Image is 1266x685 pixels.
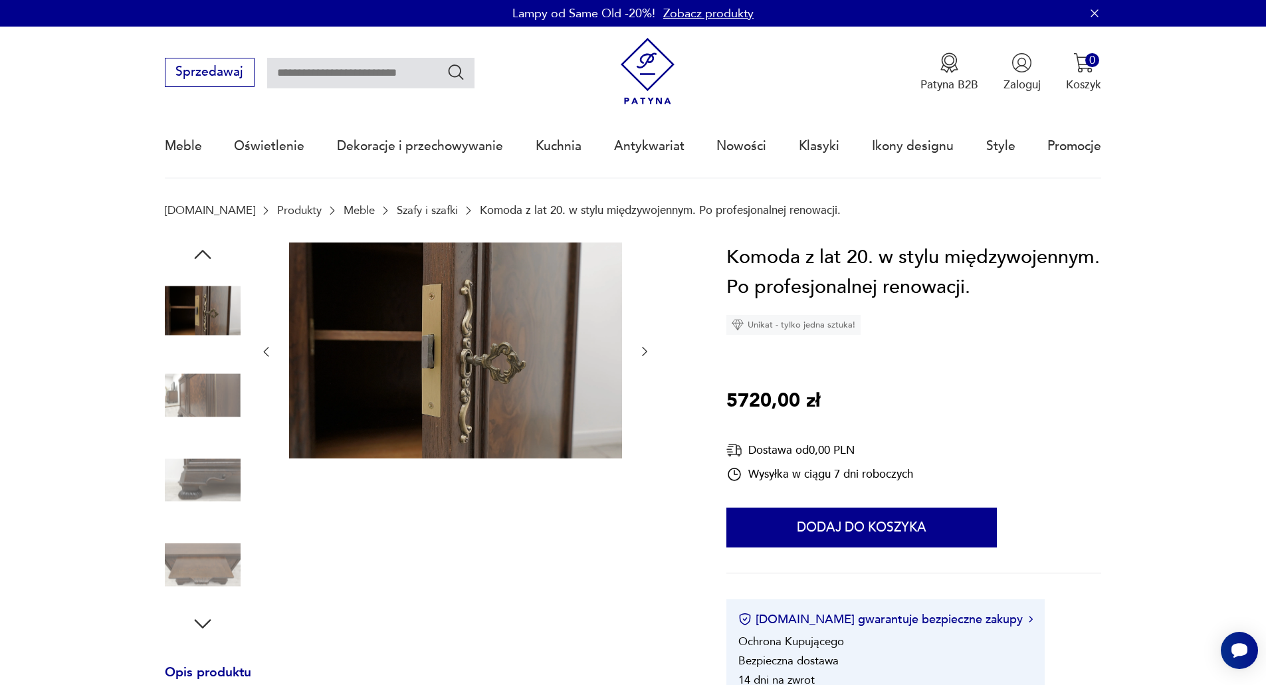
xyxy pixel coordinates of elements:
a: Kuchnia [536,116,581,177]
a: Antykwariat [614,116,685,177]
h1: Komoda z lat 20. w stylu międzywojennym. Po profesjonalnej renowacji. [726,243,1101,303]
a: Szafy i szafki [397,204,458,217]
a: Meble [165,116,202,177]
img: Ikona dostawy [726,442,742,458]
button: 0Koszyk [1066,52,1101,92]
a: Klasyki [799,116,839,177]
img: Ikonka użytkownika [1011,52,1032,73]
img: Ikona certyfikatu [738,613,752,626]
a: Ikony designu [872,116,954,177]
a: Promocje [1047,116,1101,177]
a: Dekoracje i przechowywanie [337,116,503,177]
a: Produkty [277,204,322,217]
img: Ikona medalu [939,52,960,73]
img: Patyna - sklep z meblami i dekoracjami vintage [614,38,681,105]
a: [DOMAIN_NAME] [165,204,255,217]
img: Zdjęcie produktu Komoda z lat 20. w stylu międzywojennym. Po profesjonalnej renowacji. [165,442,241,518]
button: Patyna B2B [920,52,978,92]
img: Ikona diamentu [732,319,744,331]
p: 5720,00 zł [726,386,820,417]
button: Zaloguj [1003,52,1041,92]
div: Wysyłka w ciągu 7 dni roboczych [726,466,913,482]
a: Oświetlenie [234,116,304,177]
img: Zdjęcie produktu Komoda z lat 20. w stylu międzywojennym. Po profesjonalnej renowacji. [289,243,622,459]
button: Dodaj do koszyka [726,508,997,547]
iframe: Smartsupp widget button [1221,632,1258,669]
button: Szukaj [447,62,466,82]
div: Dostawa od 0,00 PLN [726,442,913,458]
a: Nowości [716,116,766,177]
img: Zdjęcie produktu Komoda z lat 20. w stylu międzywojennym. Po profesjonalnej renowacji. [165,357,241,433]
img: Zdjęcie produktu Komoda z lat 20. w stylu międzywojennym. Po profesjonalnej renowacji. [165,273,241,349]
p: Komoda z lat 20. w stylu międzywojennym. Po profesjonalnej renowacji. [480,204,841,217]
a: Ikona medaluPatyna B2B [920,52,978,92]
button: Sprzedawaj [165,58,255,87]
img: Ikona strzałki w prawo [1029,616,1033,623]
a: Style [986,116,1015,177]
a: Zobacz produkty [663,5,754,22]
a: Meble [344,204,375,217]
img: Ikona koszyka [1073,52,1094,73]
div: Unikat - tylko jedna sztuka! [726,315,861,335]
li: Ochrona Kupującego [738,634,844,649]
p: Koszyk [1066,77,1101,92]
p: Lampy od Same Old -20%! [512,5,655,22]
button: [DOMAIN_NAME] gwarantuje bezpieczne zakupy [738,611,1033,628]
a: Sprzedawaj [165,68,255,78]
li: Bezpieczna dostawa [738,653,839,668]
p: Patyna B2B [920,77,978,92]
img: Zdjęcie produktu Komoda z lat 20. w stylu międzywojennym. Po profesjonalnej renowacji. [165,527,241,603]
p: Zaloguj [1003,77,1041,92]
div: 0 [1085,53,1099,67]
